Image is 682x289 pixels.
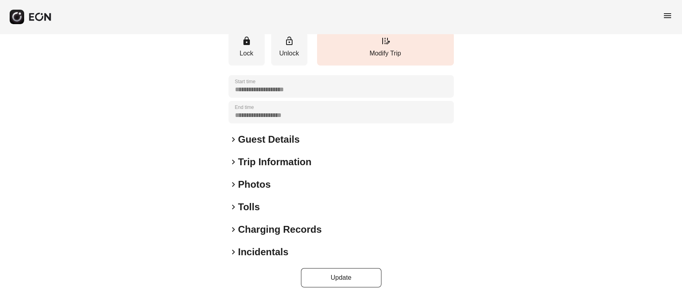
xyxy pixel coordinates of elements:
[321,49,450,58] p: Modify Trip
[229,32,265,66] button: Lock
[238,178,271,191] h2: Photos
[663,11,672,20] span: menu
[229,135,238,144] span: keyboard_arrow_right
[275,49,303,58] p: Unlock
[238,133,300,146] h2: Guest Details
[301,268,381,287] button: Update
[238,201,260,213] h2: Tolls
[233,49,261,58] p: Lock
[317,32,454,66] button: Modify Trip
[229,247,238,257] span: keyboard_arrow_right
[284,36,294,46] span: lock_open
[229,202,238,212] span: keyboard_arrow_right
[242,36,251,46] span: lock
[238,246,288,258] h2: Incidentals
[238,223,322,236] h2: Charging Records
[229,157,238,167] span: keyboard_arrow_right
[381,36,390,46] span: edit_road
[229,225,238,234] span: keyboard_arrow_right
[229,180,238,189] span: keyboard_arrow_right
[238,156,312,168] h2: Trip Information
[271,32,307,66] button: Unlock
